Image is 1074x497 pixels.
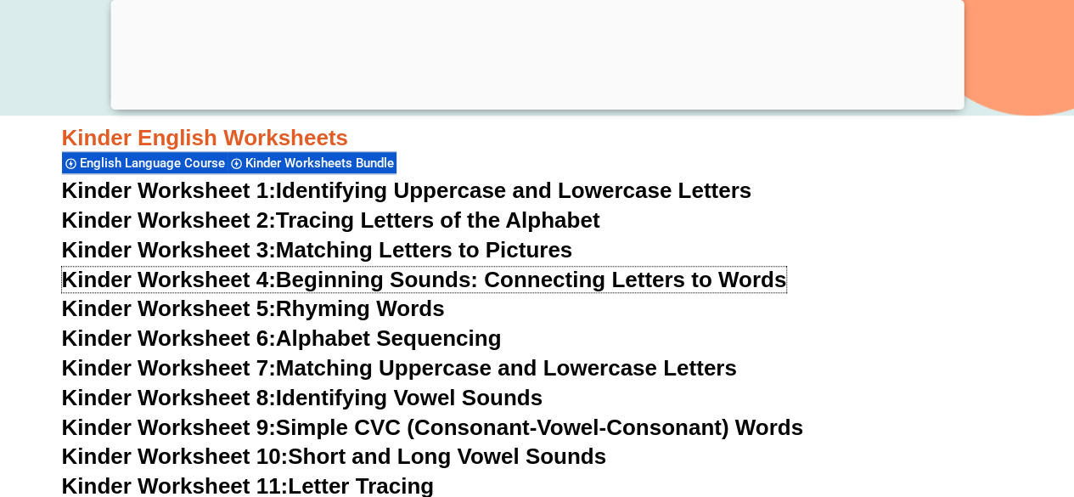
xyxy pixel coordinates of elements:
a: Kinder Worksheet 4:Beginning Sounds: Connecting Letters to Words [62,267,787,292]
a: Kinder Worksheet 1:Identifying Uppercase and Lowercase Letters [62,178,752,203]
span: Kinder Worksheet 10: [62,443,289,469]
span: Kinder Worksheet 5: [62,296,276,321]
a: Kinder Worksheet 2:Tracing Letters of the Alphabet [62,207,600,233]
a: Kinder Worksheet 7:Matching Uppercase and Lowercase Letters [62,355,737,381]
a: Kinder Worksheet 6:Alphabet Sequencing [62,325,502,351]
span: English Language Course [80,155,230,171]
a: Kinder Worksheet 10:Short and Long Vowel Sounds [62,443,607,469]
a: Kinder Worksheet 9:Simple CVC (Consonant-Vowel-Consonant) Words [62,415,803,440]
span: Kinder Worksheet 6: [62,325,276,351]
div: English Language Course [62,151,228,174]
a: Kinder Worksheet 8:Identifying Vowel Sounds [62,385,543,410]
iframe: Chat Widget [791,305,1074,497]
span: Kinder Worksheet 7: [62,355,276,381]
span: Kinder Worksheet 2: [62,207,276,233]
a: Kinder Worksheet 5:Rhyming Words [62,296,445,321]
div: Kinder Worksheets Bundle [228,151,396,174]
span: Kinder Worksheet 1: [62,178,276,203]
a: Kinder Worksheet 3:Matching Letters to Pictures [62,237,573,263]
span: Kinder Worksheet 4: [62,267,276,292]
span: Kinder Worksheet 3: [62,237,276,263]
h3: Kinder English Worksheets [62,124,1013,153]
span: Kinder Worksheet 9: [62,415,276,440]
span: Kinder Worksheet 8: [62,385,276,410]
span: Kinder Worksheets Bundle [245,155,399,171]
